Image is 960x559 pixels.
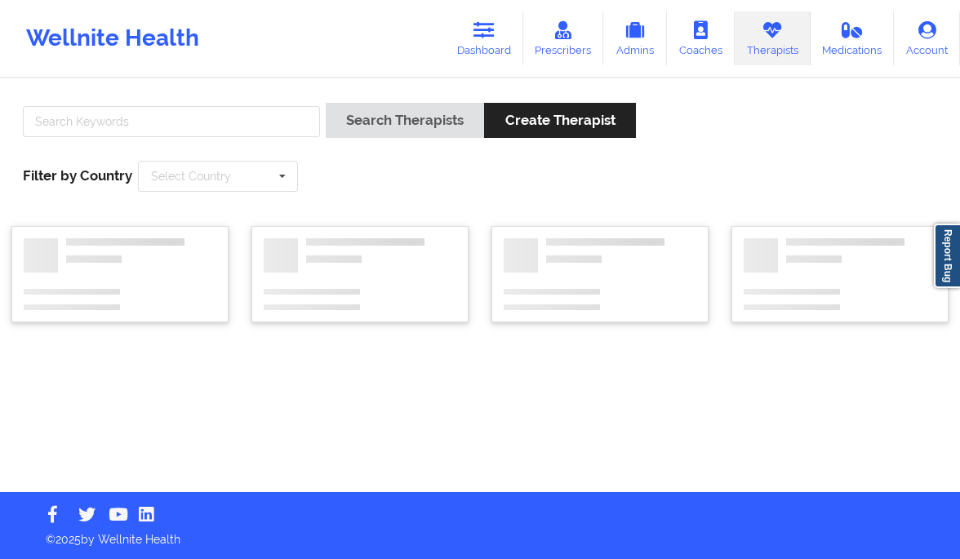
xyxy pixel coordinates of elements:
[894,11,960,65] a: Account
[34,520,926,548] p: © 2025 by Wellnite Health
[484,103,635,138] button: Create Therapist
[523,11,604,65] a: Prescribers
[735,11,811,65] a: Therapists
[603,11,667,65] a: Admins
[23,106,320,137] input: Search Keywords
[445,11,523,65] a: Dashboard
[667,11,735,65] a: Coaches
[23,167,132,184] span: Filter by Country
[934,224,960,288] a: Report Bug
[326,103,484,138] button: Search Therapists
[811,11,895,65] a: Medications
[151,171,231,182] div: Select Country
